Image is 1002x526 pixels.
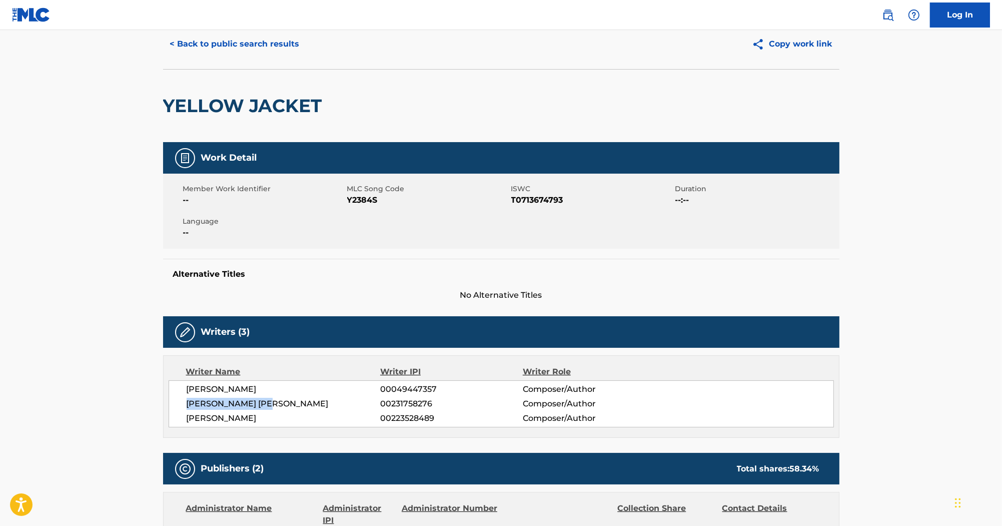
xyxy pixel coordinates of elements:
[752,38,769,51] img: Copy work link
[187,412,381,424] span: [PERSON_NAME]
[347,184,509,194] span: MLC Song Code
[183,184,345,194] span: Member Work Identifier
[179,463,191,475] img: Publishers
[523,398,652,410] span: Composer/Author
[173,269,829,279] h5: Alternative Titles
[380,412,522,424] span: 00223528489
[380,383,522,395] span: 00049447357
[186,366,381,378] div: Writer Name
[511,194,673,206] span: T0713674793
[523,412,652,424] span: Composer/Author
[183,227,345,239] span: --
[737,463,819,475] div: Total shares:
[380,398,522,410] span: 00231758276
[790,464,819,473] span: 58.34 %
[163,32,307,57] button: < Back to public search results
[952,478,1002,526] iframe: Chat Widget
[523,366,652,378] div: Writer Role
[347,194,509,206] span: Y2384S
[955,488,961,518] div: Drag
[201,326,250,338] h5: Writers (3)
[878,5,898,25] a: Public Search
[882,9,894,21] img: search
[675,194,837,206] span: --:--
[179,152,191,164] img: Work Detail
[745,32,839,57] button: Copy work link
[187,398,381,410] span: [PERSON_NAME] [PERSON_NAME]
[163,289,839,301] span: No Alternative Titles
[930,3,990,28] a: Log In
[904,5,924,25] div: Help
[187,383,381,395] span: [PERSON_NAME]
[183,216,345,227] span: Language
[12,8,51,22] img: MLC Logo
[523,383,652,395] span: Composer/Author
[163,95,327,117] h2: YELLOW JACKET
[179,326,191,338] img: Writers
[908,9,920,21] img: help
[201,463,264,474] h5: Publishers (2)
[380,366,523,378] div: Writer IPI
[183,194,345,206] span: --
[201,152,257,164] h5: Work Detail
[511,184,673,194] span: ISWC
[675,184,837,194] span: Duration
